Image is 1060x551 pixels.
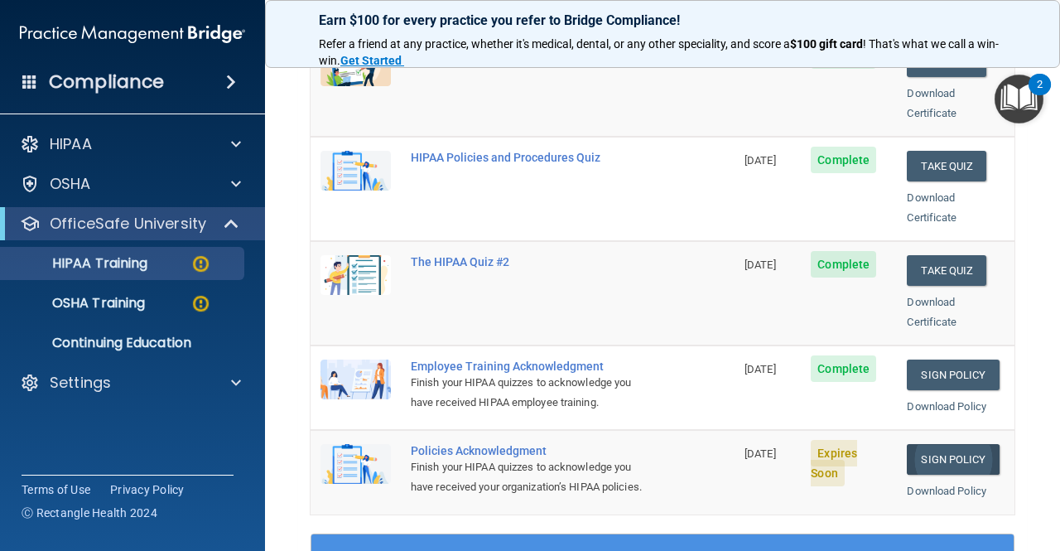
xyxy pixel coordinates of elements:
a: Sign Policy [907,444,999,475]
a: Download Policy [907,485,986,497]
div: Finish your HIPAA quizzes to acknowledge you have received your organization’s HIPAA policies. [411,457,652,497]
span: [DATE] [744,363,776,375]
p: HIPAA Training [11,255,147,272]
a: HIPAA [20,134,241,154]
span: Complete [811,147,876,173]
div: Policies Acknowledgment [411,444,652,457]
div: Employee Training Acknowledgment [411,360,652,373]
span: [DATE] [744,447,776,460]
a: Download Policy [907,400,986,413]
div: 2 [1037,85,1043,106]
a: Settings [20,373,241,393]
span: Complete [811,251,876,278]
a: Terms of Use [22,481,90,498]
p: Earn $100 for every practice you refer to Bridge Compliance! [319,12,1006,28]
p: Settings [50,373,111,393]
span: ! That's what we call a win-win. [319,37,999,67]
a: Download Certificate [907,87,956,119]
p: OSHA [50,174,91,194]
span: Refer a friend at any practice, whether it's medical, dental, or any other speciality, and score a [319,37,790,51]
img: PMB logo [20,17,245,51]
a: Sign Policy [907,360,999,390]
span: Ⓒ Rectangle Health 2024 [22,505,157,521]
a: Get Started [340,54,404,67]
div: The HIPAA Quiz #2 [411,255,652,268]
a: OfficeSafe University [20,214,240,234]
p: HIPAA [50,134,92,154]
img: warning-circle.0cc9ac19.png [190,293,211,314]
p: Continuing Education [11,335,237,351]
p: OfficeSafe University [50,214,206,234]
span: Expires Soon [811,440,857,486]
h4: Compliance [49,70,164,94]
div: Finish your HIPAA quizzes to acknowledge you have received HIPAA employee training. [411,373,652,413]
span: [DATE] [744,154,776,167]
a: Download Certificate [907,191,956,224]
button: Open Resource Center, 2 new notifications [995,75,1043,123]
strong: Get Started [340,54,402,67]
strong: $100 gift card [790,37,863,51]
a: Download Certificate [907,296,956,328]
a: OSHA [20,174,241,194]
span: Complete [811,355,876,382]
p: OSHA Training [11,295,145,312]
div: HIPAA Policies and Procedures Quiz [411,151,652,164]
span: [DATE] [744,259,776,271]
img: warning-circle.0cc9ac19.png [190,254,211,274]
a: Privacy Policy [110,481,185,498]
button: Take Quiz [907,151,986,181]
button: Take Quiz [907,255,986,286]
